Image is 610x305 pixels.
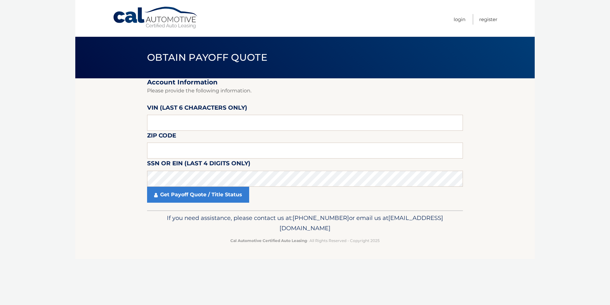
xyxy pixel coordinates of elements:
a: Register [479,14,497,25]
a: Login [454,14,465,25]
p: Please provide the following information. [147,86,463,95]
span: [PHONE_NUMBER] [293,214,349,222]
label: VIN (last 6 characters only) [147,103,247,115]
p: If you need assistance, please contact us at: or email us at [151,213,459,233]
label: Zip Code [147,131,176,143]
a: Cal Automotive [113,6,199,29]
span: Obtain Payoff Quote [147,51,267,63]
p: - All Rights Reserved - Copyright 2025 [151,237,459,244]
strong: Cal Automotive Certified Auto Leasing [230,238,307,243]
label: SSN or EIN (last 4 digits only) [147,159,250,170]
h2: Account Information [147,78,463,86]
a: Get Payoff Quote / Title Status [147,187,249,203]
